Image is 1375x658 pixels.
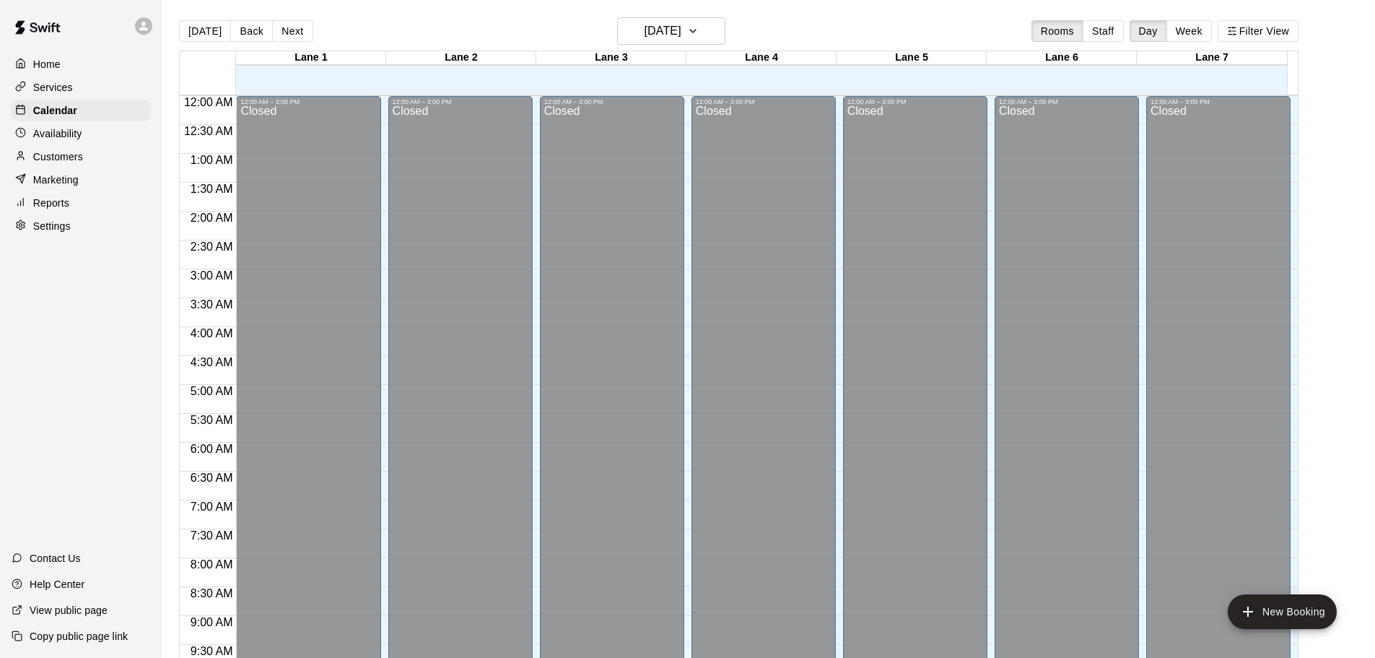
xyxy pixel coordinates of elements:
button: Day [1130,20,1167,42]
span: 7:00 AM [187,501,237,513]
span: 7:30 AM [187,529,237,542]
p: Reports [33,196,69,210]
p: Copy public page link [30,629,128,644]
button: add [1228,594,1337,629]
span: 3:30 AM [187,298,237,311]
button: Rooms [1031,20,1083,42]
p: Services [33,80,73,95]
p: Contact Us [30,551,81,566]
div: Lane 3 [536,51,686,65]
button: Filter View [1218,20,1298,42]
p: Customers [33,150,83,164]
a: Reports [12,192,151,214]
div: 12:00 AM – 3:00 PM [544,98,680,105]
span: 3:00 AM [187,269,237,282]
div: 12:00 AM – 3:00 PM [696,98,831,105]
button: [DATE] [179,20,231,42]
span: 8:00 AM [187,558,237,571]
div: Lane 6 [987,51,1137,65]
span: 1:00 AM [187,154,237,166]
div: 12:00 AM – 3:00 PM [999,98,1135,105]
p: View public page [30,603,108,618]
button: Next [272,20,313,42]
h6: [DATE] [645,21,681,41]
span: 5:00 AM [187,385,237,397]
div: 12:00 AM – 3:00 PM [1151,98,1286,105]
a: Customers [12,146,151,168]
span: 6:00 AM [187,443,237,455]
div: 12:00 AM – 3:00 PM [847,98,983,105]
a: Settings [12,215,151,237]
p: Availability [33,126,82,141]
p: Help Center [30,577,84,592]
span: 4:30 AM [187,356,237,368]
div: Lane 5 [837,51,987,65]
div: Lane 7 [1137,51,1287,65]
button: Week [1166,20,1212,42]
p: Settings [33,219,71,233]
span: 2:30 AM [187,241,237,253]
button: [DATE] [617,17,725,45]
span: 12:00 AM [180,96,237,108]
p: Calendar [33,103,77,118]
button: Staff [1083,20,1124,42]
p: Home [33,57,61,72]
span: 5:30 AM [187,414,237,426]
p: Marketing [33,173,79,187]
a: Services [12,77,151,98]
a: Home [12,53,151,75]
div: 12:00 AM – 3:00 PM [393,98,528,105]
span: 8:30 AM [187,587,237,599]
a: Marketing [12,169,151,191]
span: 6:30 AM [187,472,237,484]
div: Lane 2 [386,51,536,65]
button: Back [230,20,273,42]
div: Lane 4 [686,51,837,65]
a: Availability [12,123,151,144]
span: 12:30 AM [180,125,237,137]
span: 9:00 AM [187,616,237,628]
a: Calendar [12,100,151,121]
span: 2:00 AM [187,212,237,224]
div: 12:00 AM – 3:00 PM [240,98,376,105]
span: 1:30 AM [187,183,237,195]
span: 4:00 AM [187,327,237,339]
span: 9:30 AM [187,645,237,657]
div: Lane 1 [236,51,386,65]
